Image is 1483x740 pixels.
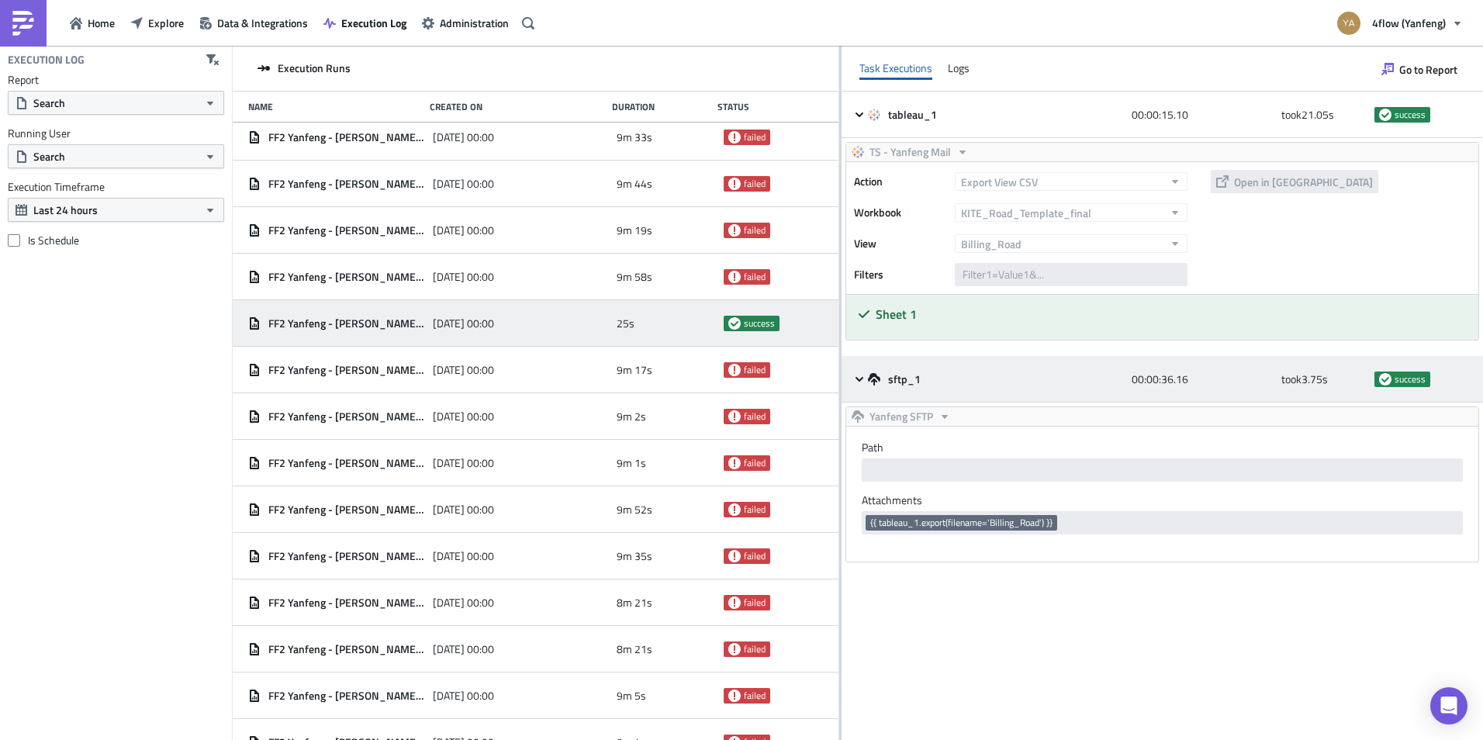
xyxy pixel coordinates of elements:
span: Open in [GEOGRAPHIC_DATA] [1234,174,1373,190]
button: Go to Report [1374,57,1465,81]
span: FF2 Yanfeng - [PERSON_NAME] CSV Road [268,270,425,284]
span: tableau_1 [888,108,939,122]
span: failed [744,224,766,237]
img: Avatar [1336,10,1362,36]
div: Logs [948,57,970,80]
span: 4flow (Yanfeng) [1372,15,1446,31]
span: failed [744,550,766,562]
span: [DATE] 00:00 [433,456,494,470]
span: 9m 2s [617,410,646,424]
span: [DATE] 00:00 [433,270,494,284]
span: FF2 Yanfeng - [PERSON_NAME] CSV Road [268,410,425,424]
button: Yanfeng SFTP [846,407,956,426]
span: FF2 Yanfeng - [PERSON_NAME] CSV Road [268,177,425,191]
span: success [744,317,775,330]
span: failed [744,596,766,609]
span: success [1395,109,1426,121]
button: Search [8,91,224,115]
span: failed [728,596,741,609]
span: Explore [148,15,184,31]
span: success [1395,373,1426,386]
span: 9m 44s [617,177,652,191]
button: Search [8,144,224,168]
span: [DATE] 00:00 [433,689,494,703]
span: {{ tableau_1.export(filename='Billing_Road') }} [870,517,1053,529]
span: failed [728,643,741,655]
h5: Sheet 1 [876,308,1467,320]
span: [DATE] 00:00 [433,549,494,563]
span: Execution Runs [278,61,351,75]
span: 8m 21s [617,596,652,610]
button: Open in [GEOGRAPHIC_DATA] [1211,170,1378,193]
label: Filters [854,263,947,286]
span: failed [744,643,766,655]
label: Execution Timeframe [8,180,224,194]
span: FF2 Yanfeng - [PERSON_NAME] CSV Road [268,549,425,563]
span: [DATE] 00:00 [433,363,494,377]
button: 4flow (Yanfeng) [1328,6,1471,40]
div: Task Executions [859,57,932,80]
a: Administration [414,11,517,35]
span: success [728,317,741,330]
span: failed [728,364,741,376]
span: failed [728,550,741,562]
span: failed [728,131,741,144]
span: FF2 Yanfeng - [PERSON_NAME] CSV Road [268,642,425,656]
label: View [854,232,947,255]
div: Duration [612,101,710,112]
button: TS - Yanfeng Mail [846,143,974,161]
div: Status [717,101,815,112]
span: FF2 Yanfeng - [PERSON_NAME] CSV Road [268,316,425,330]
span: success [1379,373,1391,386]
span: Administration [440,15,509,31]
h4: Execution Log [8,53,85,67]
span: 9m 1s [617,456,646,470]
span: Execution Log [341,15,406,31]
span: Data & Integrations [217,15,308,31]
span: Billing_Road [961,236,1022,252]
span: FF2 Yanfeng - [PERSON_NAME] CSV Road [268,596,425,610]
span: FF2 Yanfeng - [PERSON_NAME] CSV Road [268,503,425,517]
label: Action [854,170,947,193]
div: took 3.75 s [1281,365,1367,393]
span: failed [744,364,766,376]
span: failed [728,503,741,516]
span: Go to Report [1399,61,1457,78]
span: [DATE] 00:00 [433,177,494,191]
span: failed [744,410,766,423]
label: Path [862,441,1463,455]
span: FF2 Yanfeng - [PERSON_NAME] CSV Road [268,130,425,144]
span: failed [728,690,741,702]
span: FF2 Yanfeng - [PERSON_NAME] CSV Road [268,223,425,237]
span: [DATE] 00:00 [433,596,494,610]
label: Running User [8,126,224,140]
div: took 21.05 s [1281,101,1367,129]
span: [DATE] 00:00 [433,642,494,656]
span: FF2 Yanfeng - [PERSON_NAME] CSV Road [268,363,425,377]
label: Report [8,73,224,87]
span: failed [744,503,766,516]
button: Last 24 hours [8,198,224,222]
span: failed [728,224,741,237]
span: [DATE] 00:00 [433,503,494,517]
div: 00:00:36.16 [1132,365,1274,393]
span: 9m 17s [617,363,652,377]
span: sftp_1 [888,372,923,386]
div: Open Intercom Messenger [1430,687,1467,724]
img: PushMetrics [11,11,36,36]
span: 9m 35s [617,549,652,563]
span: failed [728,457,741,469]
span: 9m 52s [617,503,652,517]
span: 25s [617,316,634,330]
span: failed [744,690,766,702]
input: Filter1=Value1&... [955,263,1187,286]
button: Explore [123,11,192,35]
span: Last 24 hours [33,202,98,218]
span: 9m 19s [617,223,652,237]
label: Workbook [854,201,947,224]
span: [DATE] 00:00 [433,130,494,144]
span: 9m 5s [617,689,646,703]
button: Home [62,11,123,35]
